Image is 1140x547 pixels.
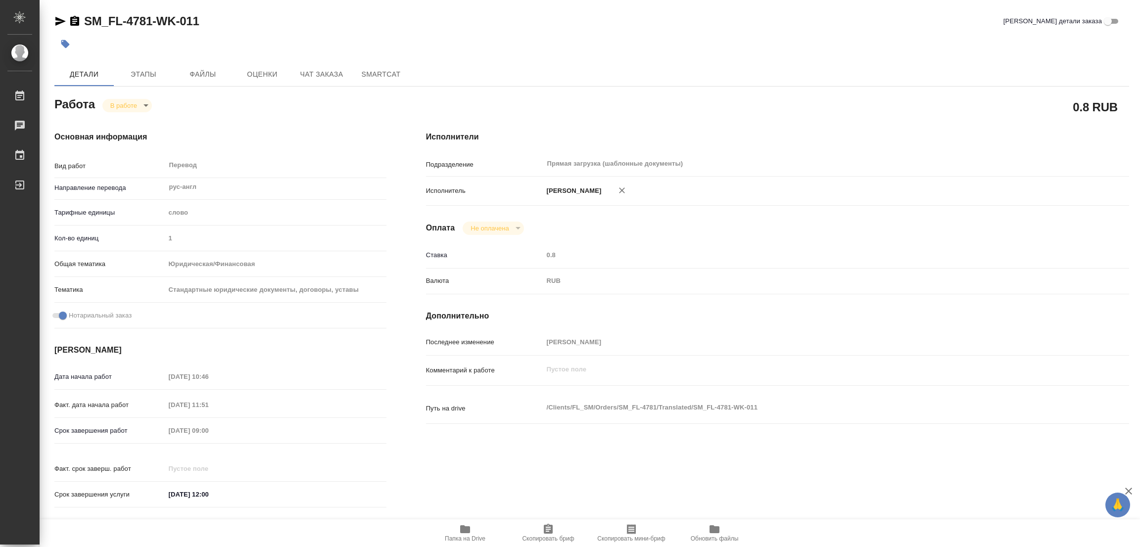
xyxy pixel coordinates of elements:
span: Папка на Drive [445,535,485,542]
input: Пустое поле [165,369,252,384]
div: Юридическая/Финансовая [165,256,386,273]
p: Комментарий к работе [426,365,543,375]
button: Папка на Drive [424,519,507,547]
p: Направление перевода [54,183,165,193]
span: Обновить файлы [691,535,739,542]
button: Обновить файлы [673,519,756,547]
span: Оценки [238,68,286,81]
input: Пустое поле [543,335,1071,349]
input: Пустое поле [165,461,252,476]
h2: Работа [54,94,95,112]
p: Валюта [426,276,543,286]
h4: Оплата [426,222,455,234]
input: Пустое поле [165,231,386,245]
button: Добавить тэг [54,33,76,55]
p: Вид работ [54,161,165,171]
p: Тематика [54,285,165,295]
button: Не оплачена [468,224,512,232]
p: [PERSON_NAME] [543,186,602,196]
button: Скопировать ссылку для ЯМессенджера [54,15,66,27]
a: SM_FL-4781-WK-011 [84,14,199,28]
h2: 0.8 RUB [1073,98,1118,115]
span: Этапы [120,68,167,81]
div: слово [165,204,386,221]
h4: [PERSON_NAME] [54,344,386,356]
p: Кол-во единиц [54,233,165,243]
span: Скопировать мини-бриф [597,535,665,542]
p: Тарифные единицы [54,208,165,218]
span: [PERSON_NAME] детали заказа [1003,16,1102,26]
p: Срок завершения услуги [54,490,165,500]
p: Общая тематика [54,259,165,269]
span: Чат заказа [298,68,345,81]
div: В работе [463,222,523,235]
p: Исполнитель [426,186,543,196]
p: Срок завершения работ [54,426,165,436]
span: SmartCat [357,68,405,81]
input: Пустое поле [165,398,252,412]
input: ✎ Введи что-нибудь [165,487,252,501]
button: В работе [107,101,140,110]
button: Удалить исполнителя [611,180,633,201]
input: Пустое поле [543,248,1071,262]
button: Скопировать ссылку [69,15,81,27]
span: Нотариальный заказ [69,311,132,320]
button: 🙏 [1105,493,1130,517]
button: Скопировать мини-бриф [590,519,673,547]
span: Скопировать бриф [522,535,574,542]
p: Ставка [426,250,543,260]
span: Детали [60,68,108,81]
p: Последнее изменение [426,337,543,347]
span: 🙏 [1109,495,1126,515]
p: Подразделение [426,160,543,170]
h4: Основная информация [54,131,386,143]
div: Стандартные юридические документы, договоры, уставы [165,281,386,298]
input: Пустое поле [165,423,252,438]
p: Дата начала работ [54,372,165,382]
div: В работе [102,99,152,112]
p: Факт. срок заверш. работ [54,464,165,474]
p: Путь на drive [426,404,543,413]
h4: Дополнительно [426,310,1129,322]
p: Факт. дата начала работ [54,400,165,410]
button: Скопировать бриф [507,519,590,547]
div: RUB [543,273,1071,289]
textarea: /Clients/FL_SM/Orders/SM_FL-4781/Translated/SM_FL-4781-WK-011 [543,399,1071,416]
h4: Исполнители [426,131,1129,143]
span: Файлы [179,68,227,81]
